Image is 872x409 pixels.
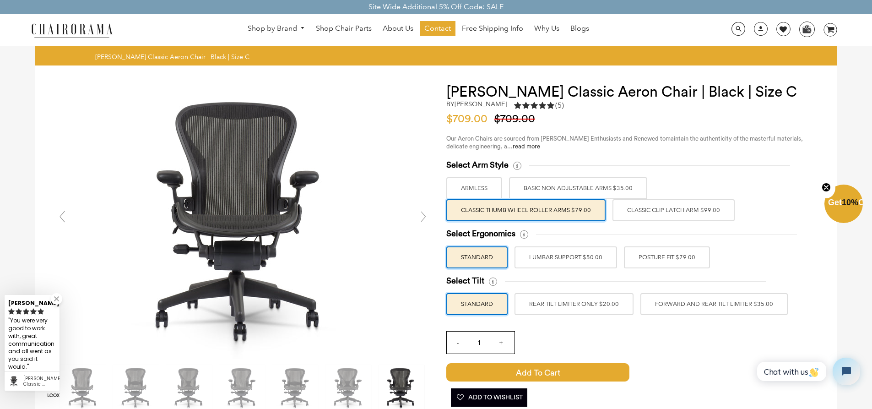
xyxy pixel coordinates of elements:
[16,308,22,315] svg: rating icon full
[570,24,589,33] span: Blogs
[446,84,819,100] h1: [PERSON_NAME] Classic Aeron Chair | Black | Size C
[457,21,528,36] a: Free Shipping Info
[95,53,253,61] nav: breadcrumbs
[515,293,634,315] label: REAR TILT LIMITER ONLY $20.00
[446,100,507,108] h2: by
[446,199,606,221] label: Classic Thumb Wheel Roller Arms $79.00
[612,199,735,221] label: Classic Clip Latch Arm $99.00
[530,21,564,36] a: Why Us
[26,22,118,38] img: chairorama
[747,350,868,393] iframe: Tidio Chat
[106,84,380,359] img: DSC_4463_0fec1238-cd9d-4a4f-bad5-670a76fd0237_grande.jpg
[446,276,484,286] span: Select Tilt
[817,177,835,198] button: Close teaser
[509,177,647,199] label: BASIC NON ADJUSTABLE ARMS $35.00
[446,293,508,315] label: STANDARD
[800,22,814,36] img: WhatsApp_Image_2024-07-12_at_16.23.01.webp
[640,293,788,315] label: FORWARD AND REAR TILT LIMITER $35.00
[30,308,37,315] svg: rating icon full
[316,24,372,33] span: Shop Chair Parts
[311,21,376,36] a: Shop Chair Parts
[842,198,858,207] span: 10%
[23,376,56,387] div: Herman Miller Classic Aeron Chair | Black | Size C
[8,308,15,315] svg: rating icon full
[23,308,29,315] svg: rating icon full
[514,100,564,113] a: 5.0 rating (5 votes)
[624,246,710,268] label: POSTURE FIT $79.00
[446,177,502,199] label: ARMLESS
[378,21,418,36] a: About Us
[446,136,666,142] span: Our Aeron Chairs are sourced from [PERSON_NAME] Enthusiasts and Renewed to
[566,21,594,36] a: Blogs
[490,332,512,354] input: +
[446,246,508,268] label: STANDARD
[8,296,56,307] div: [PERSON_NAME]
[446,229,515,239] span: Select Ergonomics
[451,388,527,407] button: Add To Wishlist
[243,22,310,36] a: Shop by Brand
[514,100,564,110] div: 5.0 rating (5 votes)
[38,308,44,315] svg: rating icon full
[455,388,523,407] span: Add To Wishlist
[446,114,492,125] span: $709.00
[383,24,413,33] span: About Us
[494,114,540,125] span: $709.00
[446,363,629,382] span: Add to Cart
[824,185,863,224] div: Get10%OffClose teaser
[462,24,523,33] span: Free Shipping Info
[534,24,559,33] span: Why Us
[515,246,617,268] label: LUMBAR SUPPORT $50.00
[424,24,451,33] span: Contact
[157,21,680,38] nav: DesktopNavigation
[513,143,540,149] a: read more
[455,100,507,108] a: [PERSON_NAME]
[828,198,870,207] span: Get Off
[8,316,56,372] div: You were very good to work with, great communication and all went as you said it would.
[95,53,249,61] span: [PERSON_NAME] Classic Aeron Chair | Black | Size C
[555,101,564,110] span: (5)
[447,332,469,354] input: -
[446,160,509,170] span: Select Arm Style
[420,21,455,36] a: Contact
[446,363,707,382] button: Add to Cart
